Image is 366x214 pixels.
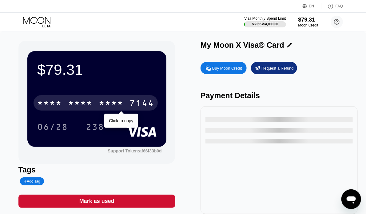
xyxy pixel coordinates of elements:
[33,119,73,135] div: 06/28
[37,123,68,133] div: 06/28
[201,91,358,100] div: Payment Details
[321,3,343,9] div: FAQ
[244,16,286,27] div: Visa Monthly Spend Limit$60.95/$4,000.00
[341,189,361,209] iframe: 메시징 창을 시작하는 버튼
[309,4,314,8] div: EN
[24,179,40,184] div: Add Tag
[251,62,297,74] div: Request a Refund
[86,123,104,133] div: 238
[129,99,154,109] div: 7144
[79,198,114,205] div: Mark as used
[18,195,176,208] div: Mark as used
[20,177,44,185] div: Add Tag
[303,3,321,9] div: EN
[201,62,247,74] div: Buy Moon Credit
[109,118,133,123] div: Click to copy
[298,17,318,23] div: $79.31
[201,41,284,50] div: My Moon X Visa® Card
[108,148,162,153] div: Support Token:af66f33b0d
[108,148,162,153] div: Support Token: af66f33b0d
[81,119,109,135] div: 238
[261,66,294,71] div: Request a Refund
[212,66,242,71] div: Buy Moon Credit
[298,17,318,27] div: $79.31Moon Credit
[18,165,176,174] div: Tags
[244,16,286,21] div: Visa Monthly Spend Limit
[252,22,278,26] div: $60.95 / $4,000.00
[336,4,343,8] div: FAQ
[298,23,318,27] div: Moon Credit
[37,61,157,78] div: $79.31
